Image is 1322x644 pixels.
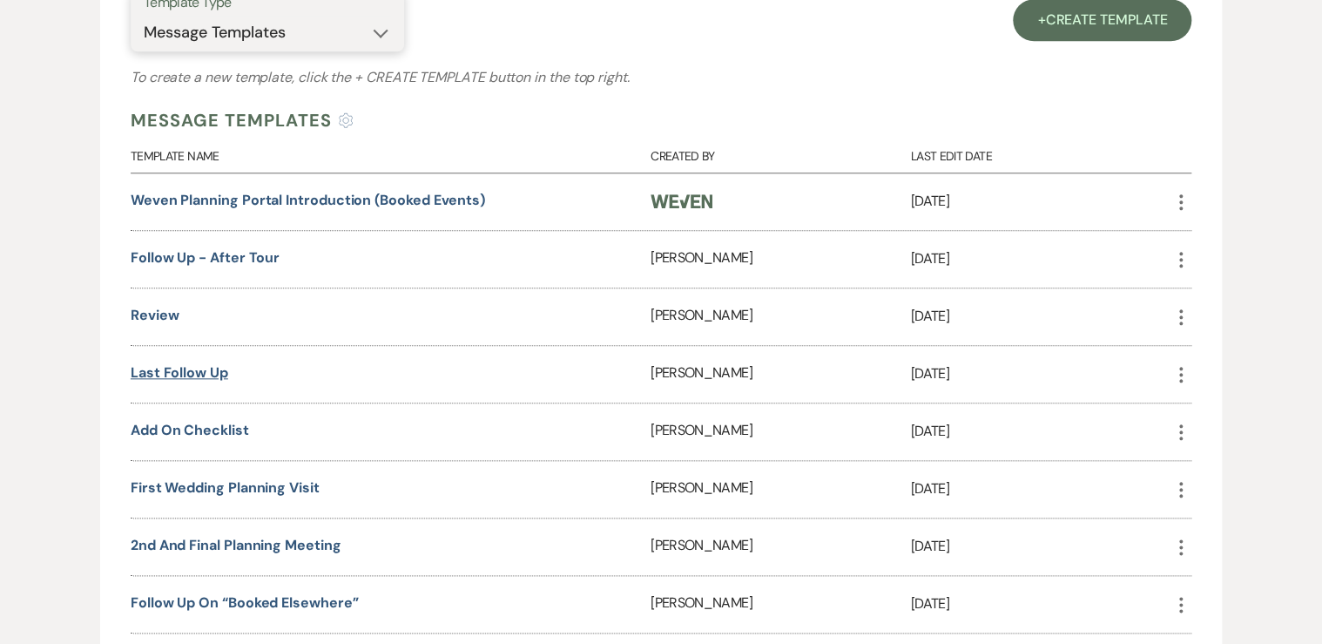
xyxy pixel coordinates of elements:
[131,107,332,133] h4: Message Templates
[911,420,1171,443] p: [DATE]
[911,133,1171,173] div: Last Edit Date
[651,519,911,575] div: [PERSON_NAME]
[651,346,911,403] div: [PERSON_NAME]
[911,535,1171,558] p: [DATE]
[911,247,1171,270] p: [DATE]
[131,593,359,612] a: Follow up on “booked elsewhere”
[1045,10,1167,29] span: Create Template
[911,305,1171,328] p: [DATE]
[131,421,249,439] a: Add on checklist
[131,306,179,324] a: Review
[911,363,1171,385] p: [DATE]
[651,194,712,208] img: Weven Logo
[131,536,341,554] a: 2nd and Final Planning Meeting
[131,191,485,209] a: Weven Planning Portal Introduction (Booked Events)
[911,478,1171,500] p: [DATE]
[131,67,1191,88] h3: To create a new template, click the button in the top right.
[651,461,911,518] div: [PERSON_NAME]
[131,248,280,267] a: Follow up - After Tour
[131,478,320,497] a: First Wedding Planning Visit
[651,576,911,633] div: [PERSON_NAME]
[131,133,651,173] div: Template Name
[651,133,911,173] div: Created By
[911,190,1171,213] p: [DATE]
[651,231,911,288] div: [PERSON_NAME]
[651,288,911,345] div: [PERSON_NAME]
[651,403,911,460] div: [PERSON_NAME]
[911,593,1171,615] p: [DATE]
[354,68,485,86] span: + Create Template
[131,363,228,382] a: Last follow up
